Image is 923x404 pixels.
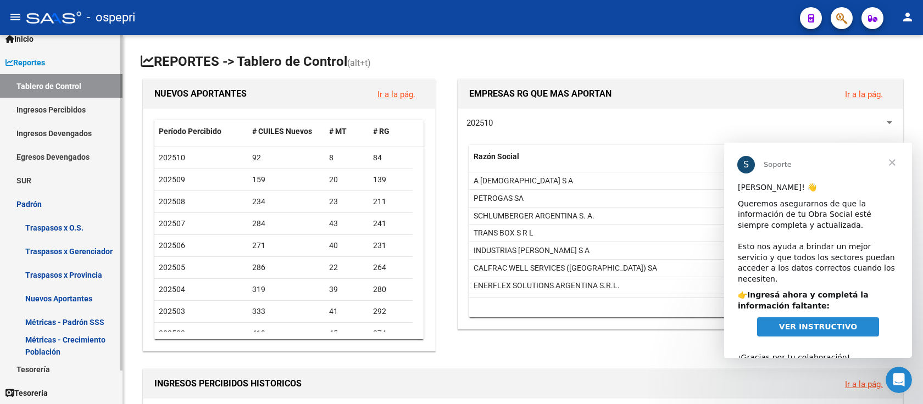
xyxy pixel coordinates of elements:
[87,5,135,30] span: - ospepri
[369,120,413,143] datatable-header-cell: # RG
[474,227,533,239] div: TRANS BOX S R L
[373,239,408,252] div: 231
[474,244,590,257] div: INDUSTRIAS [PERSON_NAME] S A
[474,210,594,222] div: SCHLUMBERGER ARGENTINA S. A.
[329,173,364,186] div: 20
[252,195,320,208] div: 234
[5,33,34,45] span: Inicio
[347,58,371,68] span: (alt+t)
[836,84,892,104] button: Ir a la pág.
[159,153,185,162] span: 202510
[329,283,364,296] div: 39
[252,283,320,296] div: 319
[836,374,892,394] button: Ir a la pág.
[252,173,320,186] div: 159
[159,197,185,206] span: 202508
[154,88,247,99] span: NUEVOS APORTANTES
[469,88,611,99] span: EMPRESAS RG QUE MAS APORTAN
[724,143,912,358] iframe: Intercom live chat mensaje
[373,283,408,296] div: 280
[159,241,185,250] span: 202506
[159,127,221,136] span: Período Percibido
[329,239,364,252] div: 40
[469,145,724,181] datatable-header-cell: Razón Social
[373,305,408,318] div: 292
[159,329,185,338] span: 202502
[845,379,883,389] a: Ir a la pág.
[373,127,390,136] span: # RG
[252,305,320,318] div: 333
[248,120,325,143] datatable-header-cell: # CUILES Nuevos
[159,285,185,294] span: 202504
[373,217,408,230] div: 241
[373,173,408,186] div: 139
[154,120,248,143] datatable-header-cell: Período Percibido
[845,89,883,99] a: Ir a la pág.
[373,327,408,340] div: 374
[369,84,424,104] button: Ir a la pág.
[252,261,320,274] div: 286
[373,195,408,208] div: 211
[252,239,320,252] div: 271
[252,127,312,136] span: # CUILES Nuevos
[329,261,364,274] div: 22
[329,151,364,164] div: 8
[14,199,174,231] div: ¡Gracias por tu colaboración! ​
[252,327,320,340] div: 419
[373,261,408,274] div: 264
[141,53,905,72] h1: REPORTES -> Tablero de Control
[466,118,493,128] span: 202510
[5,387,48,399] span: Tesorería
[886,367,912,393] iframe: Intercom live chat
[159,175,185,184] span: 202509
[159,307,185,316] span: 202503
[9,10,22,24] mat-icon: menu
[901,10,914,24] mat-icon: person
[329,127,347,136] span: # MT
[5,57,45,69] span: Reportes
[159,219,185,228] span: 202507
[329,217,364,230] div: 43
[325,120,369,143] datatable-header-cell: # MT
[373,151,408,164] div: 84
[474,279,620,292] div: ENERFLEX SOLUTIONS ARGENTINA S.R.L.
[159,263,185,272] span: 202505
[154,378,302,389] span: INGRESOS PERCIBIDOS HISTORICOS
[329,327,364,340] div: 45
[474,192,524,205] div: PETROGAS SA
[474,152,519,161] span: Razón Social
[474,262,657,274] div: CALFRAC WELL SERVICES ([GEOGRAPHIC_DATA]) SA
[252,217,320,230] div: 284
[329,195,364,208] div: 23
[474,175,573,187] div: A [DEMOGRAPHIC_DATA] S A
[252,151,320,164] div: 92
[329,305,364,318] div: 41
[377,89,415,99] a: Ir a la pág.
